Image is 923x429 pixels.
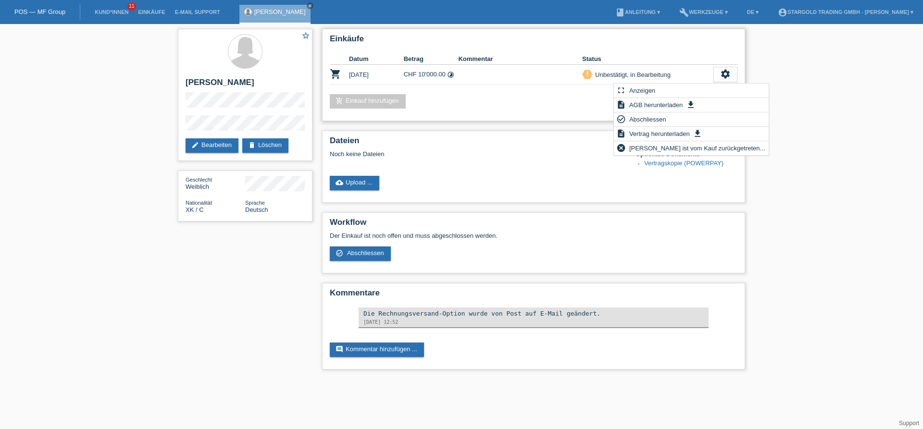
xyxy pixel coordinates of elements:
i: get_app [686,100,696,110]
i: priority_high [584,71,591,77]
div: Unbestätigt, in Bearbeitung [592,70,671,80]
a: buildWerkzeuge ▾ [674,9,733,15]
i: POSP00028176 [330,68,341,80]
i: account_circle [778,8,787,17]
div: Die Rechnungsversand-Option wurde von Post auf E-Mail geändert. [363,310,704,317]
i: delete [248,141,256,149]
i: cloud_upload [336,179,343,186]
span: Abschliessen [347,249,384,257]
a: Kund*innen [90,9,133,15]
h2: Dateien [330,136,737,150]
td: CHF 10'000.00 [404,65,459,85]
i: edit [191,141,199,149]
div: [DATE] 12:52 [363,319,704,325]
span: Deutsch [245,206,268,213]
a: commentKommentar hinzufügen ... [330,343,424,357]
th: Datum [349,53,404,65]
a: cloud_uploadUpload ... [330,176,379,190]
a: Einkäufe [133,9,170,15]
i: star_border [301,31,310,40]
a: check_circle_outline Abschliessen [330,246,391,261]
i: check_circle_outline [616,114,626,124]
div: Noch keine Dateien [330,150,624,158]
a: Support [899,420,919,427]
th: Status [582,53,713,65]
td: [DATE] [349,65,404,85]
span: Kosovo / C / 31.03.2001 [186,206,204,213]
th: Betrag [404,53,459,65]
h2: Workflow [330,218,737,232]
th: Kommentar [458,53,582,65]
i: build [679,8,689,17]
a: add_shopping_cartEinkauf hinzufügen [330,94,406,109]
a: close [307,2,313,9]
span: Sprache [245,200,265,206]
i: settings [720,69,731,79]
span: Abschliessen [628,113,668,125]
div: Weiblich [186,176,245,190]
i: check_circle_outline [336,249,343,257]
span: Geschlecht [186,177,212,183]
a: POS — MF Group [14,8,65,15]
h2: [PERSON_NAME] [186,78,305,92]
i: comment [336,345,343,353]
h2: Einkäufe [330,34,737,49]
a: E-Mail Support [170,9,225,15]
a: editBearbeiten [186,138,238,153]
i: description [616,100,626,110]
p: Der Einkauf ist noch offen und muss abgeschlossen werden. [330,232,737,239]
a: account_circleStargold Trading GmbH - [PERSON_NAME] ▾ [773,9,918,15]
i: book [615,8,625,17]
a: Vertragskopie (POWERPAY) [644,159,723,167]
span: AGB herunterladen [628,99,684,110]
i: fullscreen [616,86,626,95]
i: Fixe Raten (48 Raten) [447,71,454,78]
i: add_shopping_cart [336,97,343,105]
h2: Kommentare [330,288,737,303]
a: [PERSON_NAME] [254,8,306,15]
span: Anzeigen [628,85,657,96]
a: DE ▾ [742,9,763,15]
a: deleteLöschen [242,138,288,153]
a: star_border [301,31,310,41]
span: 11 [127,2,136,11]
span: Nationalität [186,200,212,206]
i: close [308,3,312,8]
a: bookAnleitung ▾ [611,9,665,15]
